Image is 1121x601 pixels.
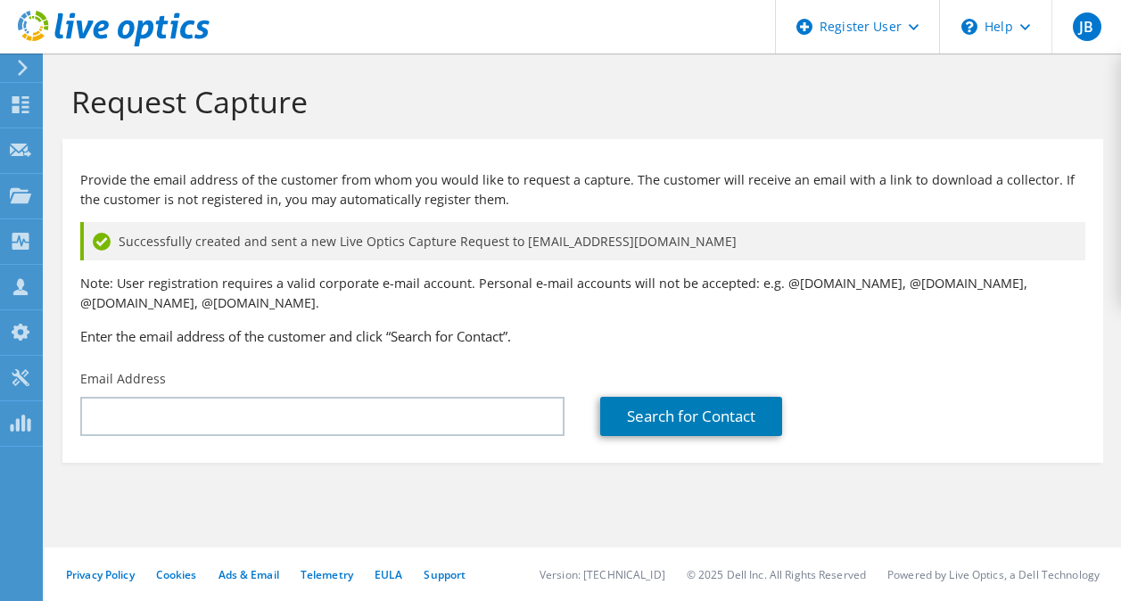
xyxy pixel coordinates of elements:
a: EULA [375,567,402,582]
a: Telemetry [301,567,353,582]
h3: Enter the email address of the customer and click “Search for Contact”. [80,326,1085,346]
p: Provide the email address of the customer from whom you would like to request a capture. The cust... [80,170,1085,210]
span: JB [1073,12,1101,41]
li: © 2025 Dell Inc. All Rights Reserved [687,567,866,582]
label: Email Address [80,370,166,388]
a: Cookies [156,567,197,582]
li: Version: [TECHNICAL_ID] [540,567,665,582]
svg: \n [961,19,977,35]
a: Search for Contact [600,397,782,436]
span: Successfully created and sent a new Live Optics Capture Request to [EMAIL_ADDRESS][DOMAIN_NAME] [119,232,737,251]
a: Ads & Email [218,567,279,582]
li: Powered by Live Optics, a Dell Technology [887,567,1100,582]
h1: Request Capture [71,83,1085,120]
p: Note: User registration requires a valid corporate e-mail account. Personal e-mail accounts will ... [80,274,1085,313]
a: Privacy Policy [66,567,135,582]
a: Support [424,567,466,582]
